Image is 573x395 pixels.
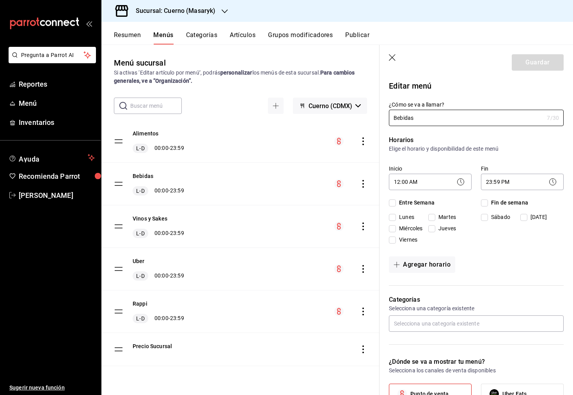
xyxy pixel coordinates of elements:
button: Rappi [133,300,147,308]
div: 7 /30 [547,114,559,122]
div: 23:59 PM [481,174,564,190]
button: actions [359,222,367,230]
button: open_drawer_menu [86,20,92,27]
button: actions [359,345,367,353]
div: 00:00 - 23:59 [133,229,184,238]
div: 00:00 - 23:59 [133,144,184,153]
span: Sugerir nueva función [9,384,95,392]
span: Lunes [396,213,414,221]
span: L-D [135,230,146,237]
p: Horarios [389,135,564,145]
input: Buscar menú [130,98,182,114]
strong: personalizar [220,69,252,76]
table: menu-maker-table [101,120,380,366]
p: Selecciona una categoría existente [389,304,564,312]
button: drag [114,179,123,189]
button: drag [114,222,123,231]
p: Selecciona los canales de venta disponibles [389,367,564,374]
label: Inicio [389,166,472,171]
span: [DATE] [527,213,547,221]
p: Editar menú [389,80,564,92]
button: Resumen [114,31,141,44]
span: Pregunta a Parrot AI [21,51,84,59]
p: Categorías [389,295,564,304]
button: Vinos y Sakes [133,215,167,222]
span: Recomienda Parrot [19,171,95,181]
div: 00:00 - 23:59 [133,314,184,323]
a: Pregunta a Parrot AI [5,57,96,65]
button: actions [359,308,367,315]
div: 00:00 - 23:59 [133,186,184,196]
button: Agregar horario [389,256,455,273]
button: Alimentos [133,130,158,137]
button: Artículos [230,31,255,44]
p: ¿Dónde se va a mostrar tu menú? [389,357,564,367]
label: Fin [481,166,564,171]
label: ¿Cómo se va a llamar? [389,102,564,107]
div: Si activas ‘Editar artículo por menú’, podrás los menús de esta sucursal. [114,69,367,85]
span: L-D [135,272,146,280]
div: Menú sucursal [114,57,166,69]
span: Jueves [435,224,456,233]
span: L-D [135,144,146,152]
button: drag [114,137,123,146]
span: Viernes [396,236,417,244]
div: navigation tabs [114,31,573,44]
span: Inventarios [19,117,95,128]
p: Elige el horario y disponibilidad de este menú [389,145,564,153]
span: Reportes [19,79,95,89]
button: Menús [153,31,173,44]
span: Ayuda [19,153,85,162]
span: Entre Semana [396,199,435,207]
button: actions [359,180,367,188]
span: Miércoles [396,224,422,233]
button: Grupos modificadores [268,31,333,44]
button: actions [359,137,367,145]
button: Pregunta a Parrot AI [9,47,96,63]
div: 12:00 AM [389,174,472,190]
button: Cuerno (CDMX) [293,98,367,114]
input: Selecciona una categoría existente [389,315,564,332]
span: Cuerno (CDMX) [309,102,352,110]
button: actions [359,265,367,273]
button: drag [114,307,123,316]
button: drag [114,345,123,354]
h3: Sucursal: Cuerno (Masaryk) [130,6,215,16]
button: Uber [133,257,145,265]
button: Precio Sucursal [133,342,172,350]
span: [PERSON_NAME] [19,190,95,201]
div: 00:00 - 23:59 [133,271,184,281]
span: Fin de semana [488,199,528,207]
button: Categorías [186,31,218,44]
span: Martes [435,213,456,221]
button: drag [114,264,123,274]
button: Publicar [345,31,369,44]
span: Sábado [488,213,510,221]
span: L-D [135,187,146,195]
span: Menú [19,98,95,109]
button: Bebidas [133,172,153,180]
span: L-D [135,315,146,322]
